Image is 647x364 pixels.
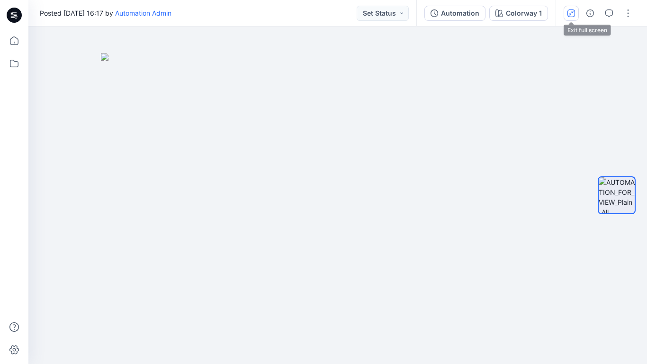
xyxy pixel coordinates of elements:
[441,8,479,18] div: Automation
[40,8,171,18] span: Posted [DATE] 16:17 by
[506,8,542,18] div: Colorway 1
[583,6,598,21] button: Details
[599,177,635,213] img: AUTOMATION_FOR_VIEW_Plain_All colorways (4)
[424,6,485,21] button: Automation
[489,6,548,21] button: Colorway 1
[115,9,171,17] a: Automation Admin
[101,53,575,364] img: eyJhbGciOiJIUzI1NiIsImtpZCI6IjAiLCJzbHQiOiJzZXMiLCJ0eXAiOiJKV1QifQ.eyJkYXRhIjp7InR5cGUiOiJzdG9yYW...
